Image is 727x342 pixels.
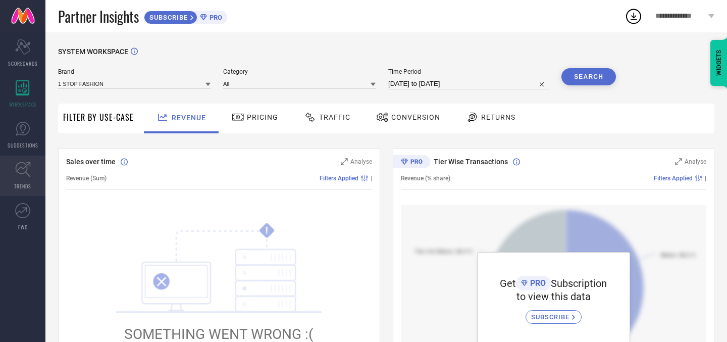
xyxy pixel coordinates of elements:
[319,113,350,121] span: Traffic
[526,303,582,324] a: SUBSCRIBE
[63,111,134,123] span: Filter By Use-Case
[18,223,28,231] span: FWD
[434,158,508,166] span: Tier Wise Transactions
[625,7,643,25] div: Open download list
[58,68,211,75] span: Brand
[685,158,706,165] span: Analyse
[144,8,227,24] a: SUBSCRIBEPRO
[516,290,591,303] span: to view this data
[14,182,31,190] span: TRENDS
[528,278,546,288] span: PRO
[172,114,206,122] span: Revenue
[500,277,516,289] span: Get
[66,158,116,166] span: Sales over time
[341,158,348,165] svg: Zoom
[675,158,682,165] svg: Zoom
[247,113,278,121] span: Pricing
[266,225,268,236] tspan: !
[350,158,372,165] span: Analyse
[481,113,515,121] span: Returns
[9,101,37,108] span: WORKSPACE
[393,155,430,170] div: Premium
[320,175,358,182] span: Filters Applied
[207,14,222,21] span: PRO
[531,313,572,321] span: SUBSCRIBE
[388,68,549,75] span: Time Period
[705,175,706,182] span: |
[223,68,376,75] span: Category
[144,14,190,21] span: SUBSCRIBE
[388,78,549,90] input: Select time period
[401,175,450,182] span: Revenue (% share)
[58,47,128,56] span: SYSTEM WORKSPACE
[8,141,38,149] span: SUGGESTIONS
[654,175,693,182] span: Filters Applied
[371,175,372,182] span: |
[8,60,38,67] span: SCORECARDS
[66,175,107,182] span: Revenue (Sum)
[58,6,139,27] span: Partner Insights
[561,68,616,85] button: Search
[391,113,440,121] span: Conversion
[551,277,607,289] span: Subscription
